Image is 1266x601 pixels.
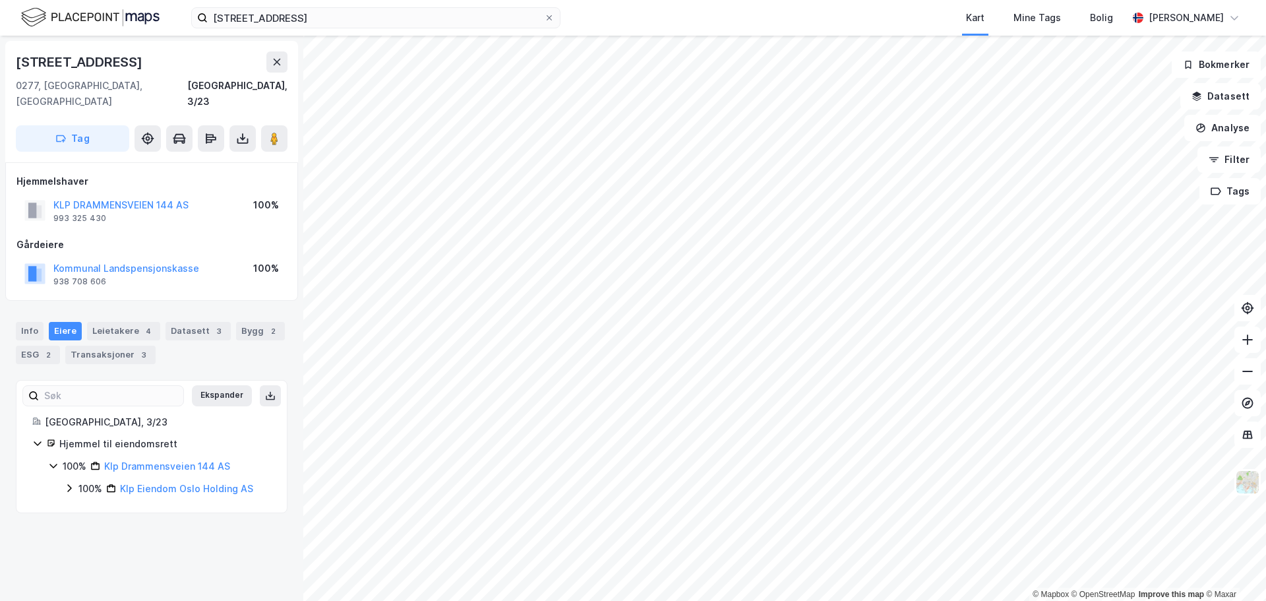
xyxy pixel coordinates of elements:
[49,322,82,340] div: Eiere
[966,10,984,26] div: Kart
[1199,178,1261,205] button: Tags
[16,322,44,340] div: Info
[59,436,271,452] div: Hjemmel til eiendomsrett
[1200,538,1266,601] iframe: Chat Widget
[166,322,231,340] div: Datasett
[142,325,155,338] div: 4
[1235,470,1260,495] img: Z
[53,213,106,224] div: 993 325 430
[1180,83,1261,110] button: Datasett
[120,483,253,494] a: Klp Eiendom Oslo Holding AS
[16,51,145,73] div: [STREET_ADDRESS]
[16,125,129,152] button: Tag
[1172,51,1261,78] button: Bokmerker
[137,348,150,362] div: 3
[104,460,230,472] a: Klp Drammensveien 144 AS
[21,6,160,29] img: logo.f888ab2527a4732fd821a326f86c7f29.svg
[39,386,183,406] input: Søk
[208,8,544,28] input: Søk på adresse, matrikkel, gårdeiere, leietakere eller personer
[1184,115,1261,141] button: Analyse
[78,481,102,497] div: 100%
[266,325,280,338] div: 2
[1090,10,1113,26] div: Bolig
[16,237,287,253] div: Gårdeiere
[253,261,279,276] div: 100%
[1139,590,1204,599] a: Improve this map
[1200,538,1266,601] div: Kontrollprogram for chat
[16,174,287,189] div: Hjemmelshaver
[53,276,106,287] div: 938 708 606
[87,322,160,340] div: Leietakere
[187,78,287,110] div: [GEOGRAPHIC_DATA], 3/23
[1013,10,1061,26] div: Mine Tags
[65,346,156,364] div: Transaksjoner
[16,346,60,364] div: ESG
[192,385,252,406] button: Ekspander
[45,414,271,430] div: [GEOGRAPHIC_DATA], 3/23
[1071,590,1135,599] a: OpenStreetMap
[236,322,285,340] div: Bygg
[16,78,187,110] div: 0277, [GEOGRAPHIC_DATA], [GEOGRAPHIC_DATA]
[1197,146,1261,173] button: Filter
[1033,590,1069,599] a: Mapbox
[253,197,279,213] div: 100%
[212,325,226,338] div: 3
[1149,10,1224,26] div: [PERSON_NAME]
[63,459,86,474] div: 100%
[42,348,55,362] div: 2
